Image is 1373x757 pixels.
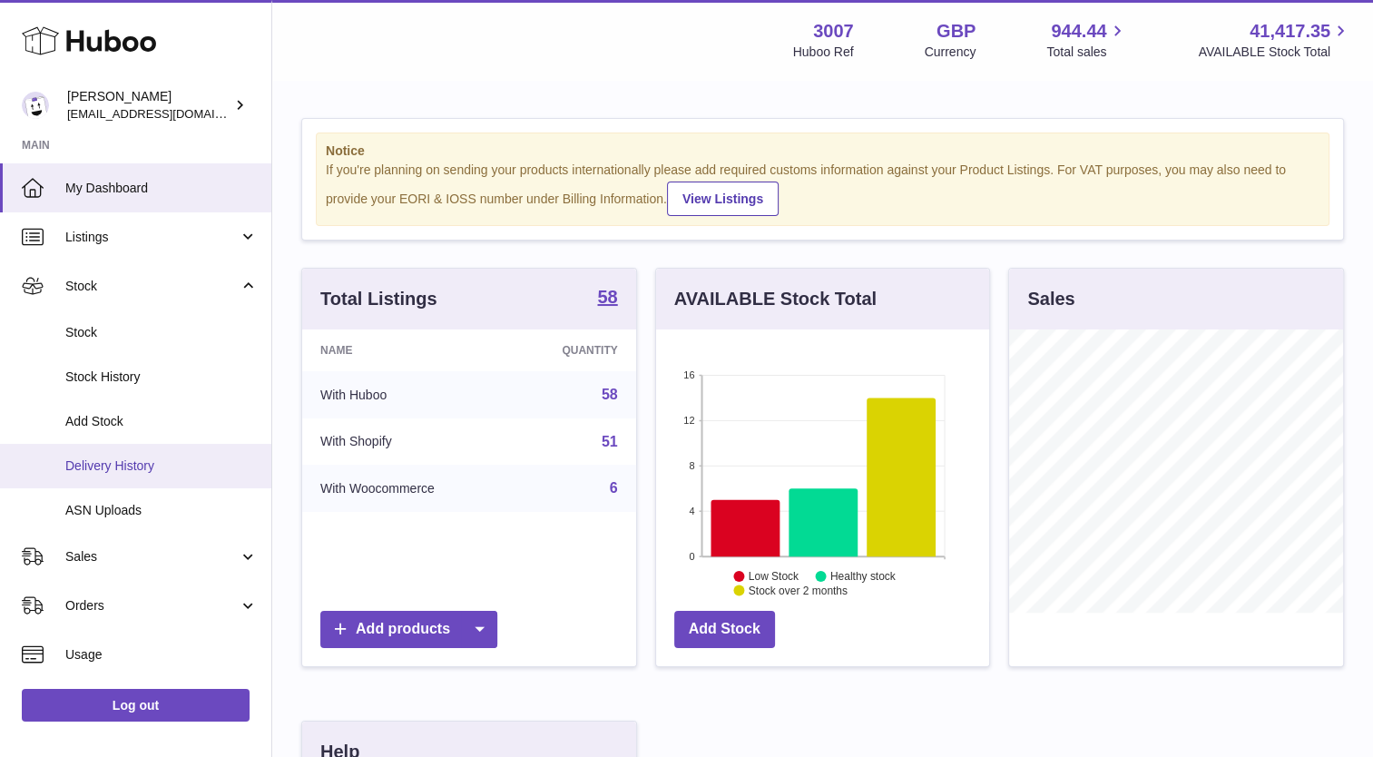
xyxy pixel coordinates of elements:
[749,570,799,583] text: Low Stock
[65,646,258,664] span: Usage
[1046,44,1127,61] span: Total sales
[689,551,694,562] text: 0
[683,369,694,380] text: 16
[65,597,239,614] span: Orders
[749,585,848,597] text: Stock over 2 months
[689,460,694,471] text: 8
[326,143,1319,160] strong: Notice
[674,611,775,648] a: Add Stock
[1051,19,1106,44] span: 944.44
[326,162,1319,216] div: If you're planning on sending your products internationally please add required customs informati...
[65,180,258,197] span: My Dashboard
[65,457,258,475] span: Delivery History
[65,324,258,341] span: Stock
[830,570,897,583] text: Healthy stock
[65,229,239,246] span: Listings
[602,434,618,449] a: 51
[674,287,877,311] h3: AVAILABLE Stock Total
[65,502,258,519] span: ASN Uploads
[67,88,230,123] div: [PERSON_NAME]
[65,413,258,430] span: Add Stock
[22,689,250,722] a: Log out
[597,288,617,310] a: 58
[1027,287,1074,311] h3: Sales
[793,44,854,61] div: Huboo Ref
[813,19,854,44] strong: 3007
[597,288,617,306] strong: 58
[1046,19,1127,61] a: 944.44 Total sales
[602,387,618,402] a: 58
[1250,19,1330,44] span: 41,417.35
[937,19,976,44] strong: GBP
[509,329,635,371] th: Quantity
[302,418,509,466] td: With Shopify
[320,611,497,648] a: Add products
[1198,19,1351,61] a: 41,417.35 AVAILABLE Stock Total
[689,506,694,516] text: 4
[1198,44,1351,61] span: AVAILABLE Stock Total
[67,106,267,121] span: [EMAIL_ADDRESS][DOMAIN_NAME]
[683,415,694,426] text: 12
[22,92,49,119] img: bevmay@maysama.com
[302,465,509,512] td: With Woocommerce
[925,44,976,61] div: Currency
[610,480,618,496] a: 6
[302,329,509,371] th: Name
[320,287,437,311] h3: Total Listings
[65,548,239,565] span: Sales
[667,182,779,216] a: View Listings
[65,278,239,295] span: Stock
[65,369,258,386] span: Stock History
[302,371,509,418] td: With Huboo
